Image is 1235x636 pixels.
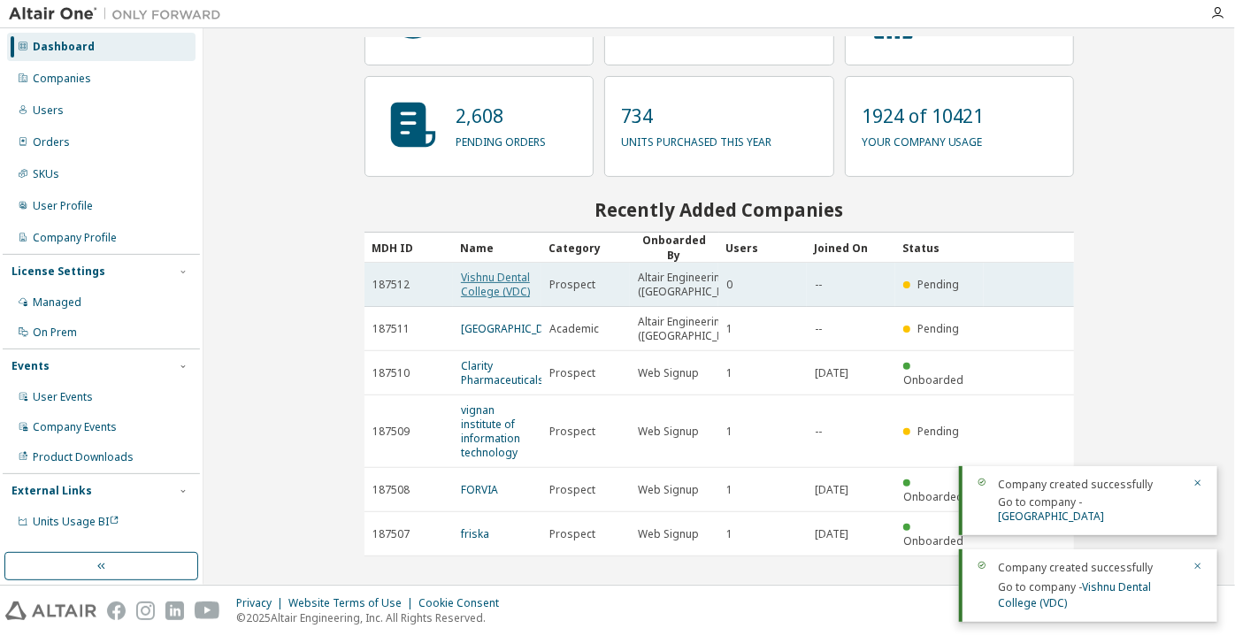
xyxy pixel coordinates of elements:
span: 1 [726,527,733,541]
span: Pending [918,321,960,336]
span: Altair Engineering ([GEOGRAPHIC_DATA]) [638,271,750,299]
a: Clarity Pharmaceuticals [461,358,544,387]
span: Web Signup [638,366,699,380]
div: Users [33,103,64,118]
h2: Recently Added Companies [364,198,1074,221]
div: Status [902,234,977,262]
span: 1 [726,322,733,336]
div: User Profile [33,199,93,213]
span: Web Signup [638,425,699,439]
div: On Prem [33,326,77,340]
span: Academic [549,322,599,336]
span: 187509 [372,425,410,439]
div: SKUs [33,167,59,181]
span: 0 [726,278,733,292]
p: 734 [621,103,771,129]
span: Prospect [549,278,595,292]
img: Altair One [9,5,230,23]
span: 187507 [372,527,410,541]
p: units purchased this year [621,129,771,149]
div: Company created successfully [998,477,1182,493]
span: Units Usage BI [33,514,119,529]
div: License Settings [12,264,105,279]
p: © 2025 Altair Engineering, Inc. All Rights Reserved. [236,610,510,625]
div: Orders [33,135,70,149]
span: Prospect [549,366,595,380]
img: youtube.svg [195,602,220,620]
p: 1924 of 10421 [862,103,985,129]
p: pending orders [456,129,546,149]
img: instagram.svg [136,602,155,620]
a: friska [461,526,489,541]
div: Cookie Consent [418,596,510,610]
span: Prospect [549,483,595,497]
span: Prospect [549,527,595,541]
span: Onboarded [903,372,963,387]
div: User Events [33,390,93,404]
span: -- [815,322,822,336]
span: [DATE] [815,483,848,497]
span: Go to company - [998,579,1151,610]
span: Onboarded [903,533,963,548]
a: vignan institute of information technology [461,402,520,460]
div: Product Downloads [33,450,134,464]
img: linkedin.svg [165,602,184,620]
img: facebook.svg [107,602,126,620]
span: Prospect [549,425,595,439]
div: Company Profile [33,231,117,245]
div: Users [725,234,800,262]
a: [GEOGRAPHIC_DATA] [461,321,567,336]
span: Web Signup [638,483,699,497]
div: Category [548,234,623,262]
span: Pending [918,424,960,439]
div: Events [12,359,50,373]
span: Web Signup [638,527,699,541]
img: altair_logo.svg [5,602,96,620]
a: FORVIA [461,482,498,497]
span: Go to company - [998,494,1104,524]
p: 2,608 [456,103,546,129]
a: Vishnu Dental College (VDC) [998,579,1151,610]
div: Managed [33,295,81,310]
span: -- [815,278,822,292]
div: Website Terms of Use [288,596,418,610]
span: -- [815,425,822,439]
div: Companies [33,72,91,86]
div: External Links [12,484,92,498]
span: Pending [918,277,960,292]
span: 187512 [372,278,410,292]
a: Vishnu Dental College (VDC) [461,270,530,299]
div: Dashboard [33,40,95,54]
div: MDH ID [372,234,446,262]
span: 1 [726,366,733,380]
div: Joined On [814,234,888,262]
span: 187508 [372,483,410,497]
span: Onboarded [903,489,963,504]
div: Company created successfully [998,560,1182,576]
span: 187511 [372,322,410,336]
span: 1 [726,425,733,439]
span: 1 [726,483,733,497]
span: [DATE] [815,366,848,380]
div: Name [460,234,534,262]
div: Onboarded By [637,233,711,263]
p: your company usage [862,129,985,149]
a: [GEOGRAPHIC_DATA] [998,509,1104,524]
div: Privacy [236,596,288,610]
span: Altair Engineering ([GEOGRAPHIC_DATA]) [638,315,750,343]
span: [DATE] [815,527,848,541]
div: Company Events [33,420,117,434]
span: 187510 [372,366,410,380]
